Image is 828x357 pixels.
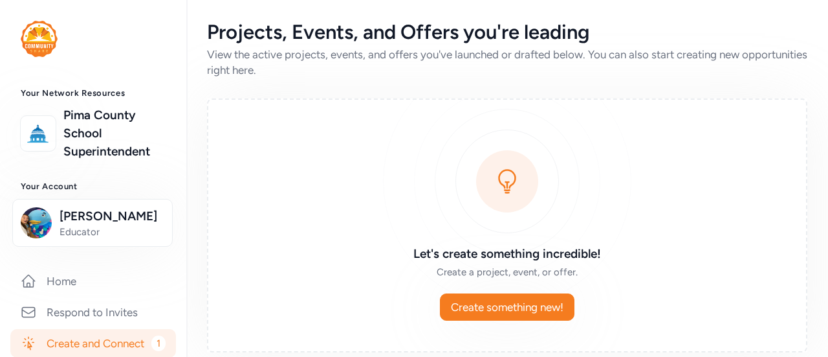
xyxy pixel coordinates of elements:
[207,47,807,78] div: View the active projects, events, and offers you've launched or drafted below. You can also start...
[60,225,164,238] span: Educator
[10,267,176,295] a: Home
[63,106,166,161] a: Pima County School Superintendent
[321,266,693,279] div: Create a project, event, or offer.
[207,21,807,44] div: Projects, Events, and Offers you're leading
[151,336,166,351] span: 1
[60,207,164,225] span: [PERSON_NAME]
[451,299,563,315] span: Create something new!
[12,199,173,247] button: [PERSON_NAME]Educator
[21,181,166,192] h3: Your Account
[24,119,52,148] img: logo
[21,21,58,57] img: logo
[440,294,574,321] button: Create something new!
[10,298,176,327] a: Respond to Invites
[321,245,693,263] h3: Let's create something incredible!
[21,88,166,98] h3: Your Network Resources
